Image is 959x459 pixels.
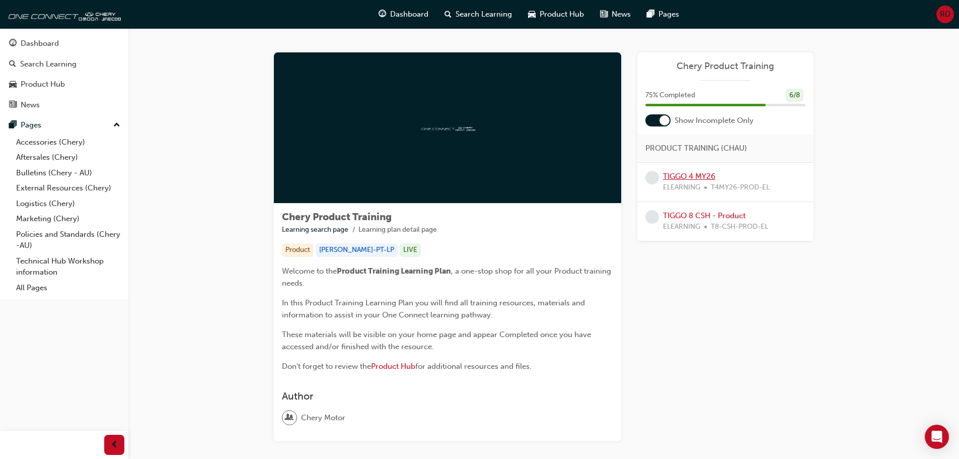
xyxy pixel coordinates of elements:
[445,8,452,21] span: search-icon
[12,135,124,150] a: Accessories (Chery)
[9,121,17,130] span: pages-icon
[436,4,520,25] a: search-iconSearch Learning
[21,119,41,131] div: Pages
[12,280,124,296] a: All Pages
[4,96,124,114] a: News
[12,227,124,253] a: Policies and Standards (Chery -AU)
[371,362,415,371] a: Product Hub
[379,8,386,21] span: guage-icon
[21,99,40,111] div: News
[12,211,124,227] a: Marketing (Chery)
[21,38,59,49] div: Dashboard
[9,101,17,110] span: news-icon
[645,171,659,184] span: learningRecordVerb_NONE-icon
[663,182,700,193] span: ELEARNING
[645,210,659,224] span: learningRecordVerb_NONE-icon
[358,224,437,236] li: Learning plan detail page
[786,89,803,102] div: 6 / 8
[540,9,584,20] span: Product Hub
[520,4,592,25] a: car-iconProduct Hub
[282,330,593,351] span: These materials will be visible on your home page and appear Completed once you have accessed and...
[639,4,687,25] a: pages-iconPages
[9,39,17,48] span: guage-icon
[5,4,121,24] img: oneconnect
[12,253,124,280] a: Technical Hub Workshop information
[400,243,421,257] div: LIVE
[4,55,124,74] a: Search Learning
[4,116,124,135] button: Pages
[390,9,428,20] span: Dashboard
[337,267,451,276] span: Product Training Learning Plan
[612,9,631,20] span: News
[20,58,77,70] div: Search Learning
[282,362,371,371] span: Don't forget to review the
[4,34,124,53] a: Dashboard
[12,150,124,165] a: Aftersales (Chery)
[316,243,398,257] div: [PERSON_NAME]-PT-LP
[647,8,654,21] span: pages-icon
[282,267,613,288] span: , a one-stop shop for all your Product training needs.
[663,172,715,181] a: TIGGO 4 MY26
[282,267,337,276] span: Welcome to the
[12,180,124,196] a: External Resources (Chery)
[113,119,120,132] span: up-icon
[456,9,512,20] span: Search Learning
[675,115,754,126] span: Show Incomplete Only
[12,196,124,212] a: Logistics (Chery)
[711,182,770,193] span: T4MY26-PROD-EL
[9,60,16,69] span: search-icon
[600,8,608,21] span: news-icon
[9,80,17,89] span: car-icon
[940,9,950,20] span: RD
[4,75,124,94] a: Product Hub
[645,60,805,72] a: Chery Product Training
[663,221,700,233] span: ELEARNING
[12,165,124,181] a: Bulletins (Chery - AU)
[21,79,65,90] div: Product Hub
[286,411,293,424] span: user-icon
[371,4,436,25] a: guage-iconDashboard
[592,4,639,25] a: news-iconNews
[420,123,475,133] img: oneconnect
[4,32,124,116] button: DashboardSearch LearningProduct HubNews
[301,412,345,424] span: Chery Motor
[658,9,679,20] span: Pages
[282,298,587,319] span: In this Product Training Learning Plan you will find all training resources, materials and inform...
[663,211,746,220] a: TIGGO 8 CSH - Product
[282,211,392,223] span: Chery Product Training
[282,390,613,402] h3: Author
[645,90,695,101] span: 75 % Completed
[282,243,314,257] div: Product
[528,8,536,21] span: car-icon
[645,143,747,154] span: PRODUCT TRAINING (CHAU)
[936,6,954,23] button: RD
[415,362,532,371] span: for additional resources and files.
[925,425,949,449] div: Open Intercom Messenger
[711,221,768,233] span: T8-CSH-PROD-EL
[282,225,348,234] a: Learning search page
[111,439,118,451] span: prev-icon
